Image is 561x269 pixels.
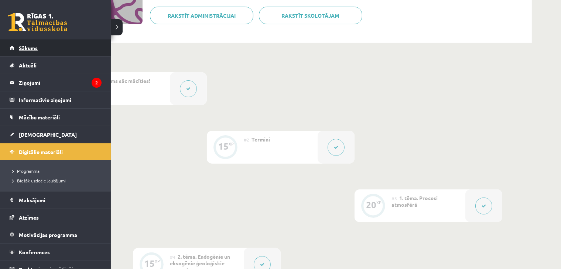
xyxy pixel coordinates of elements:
[19,131,77,138] span: [DEMOGRAPHIC_DATA]
[10,74,102,91] a: Ziņojumi2
[252,136,270,143] span: Termini
[366,202,376,208] div: 20
[391,195,438,208] span: 1. tēma. Procesi atmosfērā
[10,226,102,243] a: Motivācijas programma
[391,195,397,201] span: #3
[9,177,103,184] a: Biežāk uzdotie jautājumi
[19,91,102,108] legend: Informatīvie ziņojumi
[229,142,234,146] div: XP
[8,13,67,31] a: Rīgas 1. Tālmācības vidusskola
[10,192,102,209] a: Maksājumi
[19,192,102,209] legend: Maksājumi
[150,7,253,24] a: Rakstīt administrācijai
[218,143,229,150] div: 15
[9,168,40,174] span: Programma
[170,254,175,260] span: #4
[19,149,63,155] span: Digitālie materiāli
[19,74,102,91] legend: Ziņojumi
[19,249,50,255] span: Konferences
[10,91,102,108] a: Informatīvie ziņojumi
[376,200,382,205] div: XP
[10,57,102,74] a: Aktuāli
[19,214,39,221] span: Atzīmes
[144,260,155,267] div: 15
[19,114,60,120] span: Mācību materiāli
[104,77,150,84] span: Pirms sāc mācīties!
[10,109,102,126] a: Mācību materiāli
[92,78,102,88] i: 2
[10,209,102,226] a: Atzīmes
[9,168,103,174] a: Programma
[19,231,77,238] span: Motivācijas programma
[19,62,37,69] span: Aktuāli
[10,126,102,143] a: [DEMOGRAPHIC_DATA]
[244,137,249,143] span: #2
[10,244,102,261] a: Konferences
[19,45,38,51] span: Sākums
[155,259,160,263] div: XP
[10,143,102,160] a: Digitālie materiāli
[9,178,66,184] span: Biežāk uzdotie jautājumi
[10,39,102,56] a: Sākums
[259,7,362,24] a: Rakstīt skolotājam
